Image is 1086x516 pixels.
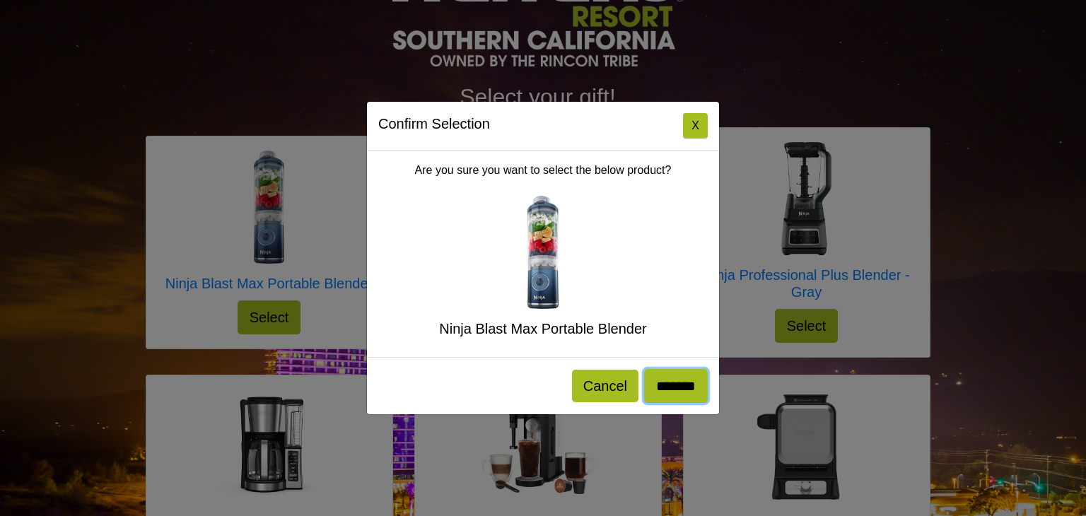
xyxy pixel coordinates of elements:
button: Cancel [572,370,638,402]
div: Are you sure you want to select the below product? [367,151,719,357]
img: Ninja Blast Max Portable Blender [486,196,600,309]
h5: Confirm Selection [378,113,490,134]
h5: Ninja Blast Max Portable Blender [378,320,708,337]
button: Close [683,113,708,139]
